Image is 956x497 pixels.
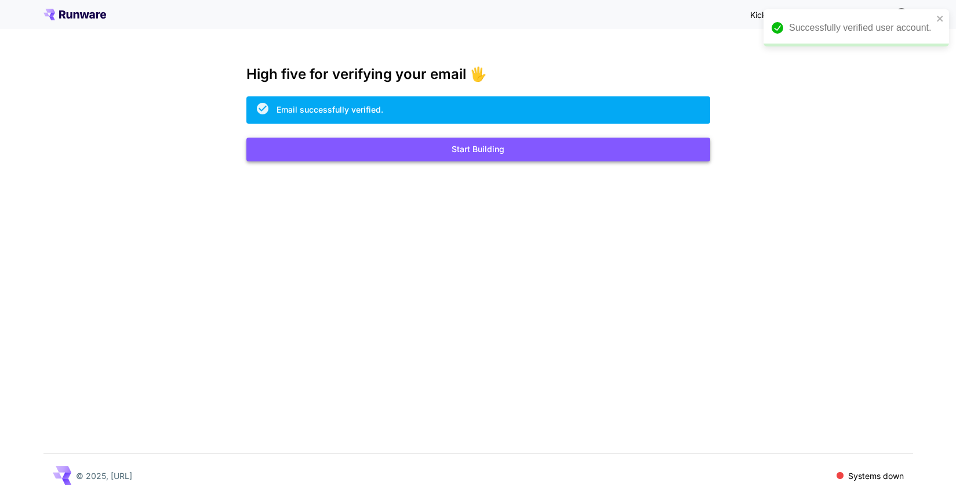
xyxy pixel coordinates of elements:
p: © 2025, [URL] [76,470,132,482]
button: In order to qualify for free credit, you need to sign up with a business email address and click ... [890,2,913,26]
div: Email successfully verified. [277,103,383,116]
div: Successfully verified user account. [789,21,933,35]
iframe: Chat Widget [898,441,956,497]
button: close [936,14,944,23]
h3: High five for verifying your email 🖐️ [246,66,710,82]
p: Systems down [848,470,904,482]
button: Start Building [246,138,710,161]
span: Kick off with [750,10,797,20]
